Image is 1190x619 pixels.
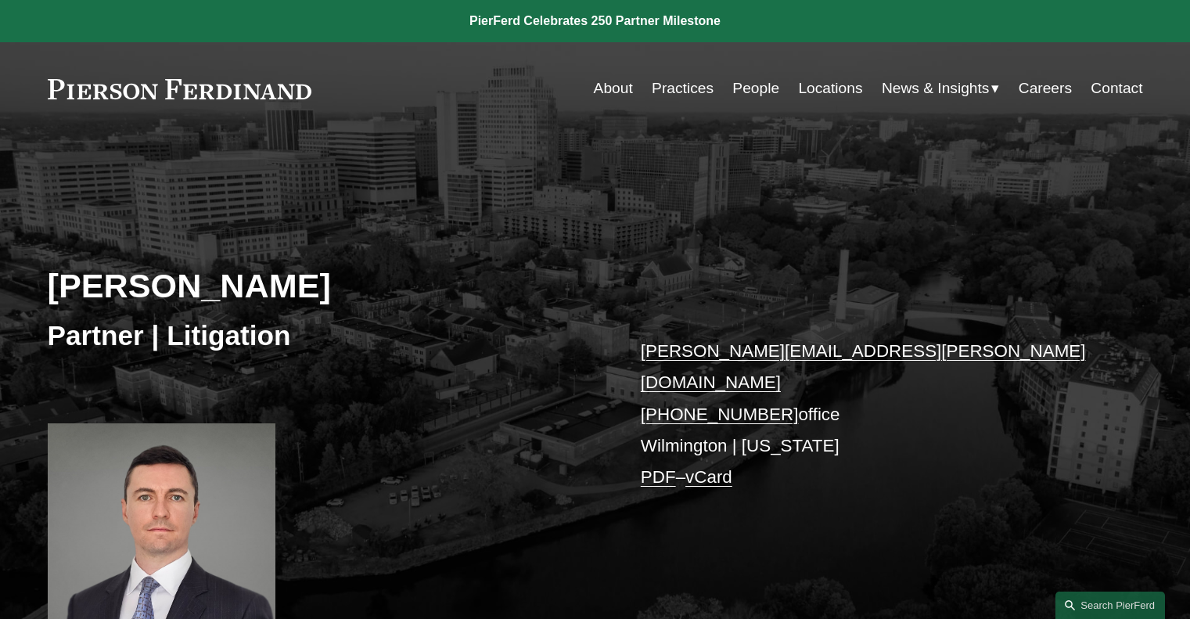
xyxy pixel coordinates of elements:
a: Search this site [1055,592,1165,619]
a: Locations [798,74,862,103]
a: folder dropdown [882,74,1000,103]
a: About [594,74,633,103]
span: News & Insights [882,75,990,103]
a: [PHONE_NUMBER] [641,405,799,424]
a: [PERSON_NAME][EMAIL_ADDRESS][PERSON_NAME][DOMAIN_NAME] [641,341,1086,392]
p: office Wilmington | [US_STATE] – [641,336,1097,494]
a: People [732,74,779,103]
h3: Partner | Litigation [48,318,595,353]
a: Careers [1019,74,1072,103]
h2: [PERSON_NAME] [48,265,595,306]
a: vCard [685,467,732,487]
a: PDF [641,467,676,487]
a: Practices [652,74,714,103]
a: Contact [1091,74,1142,103]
